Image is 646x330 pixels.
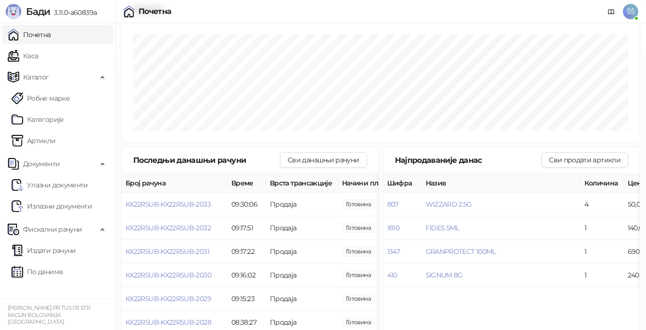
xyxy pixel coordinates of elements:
[8,46,38,66] a: Каса
[541,152,628,168] button: Сви продати артикли
[12,241,76,260] a: Издати рачуни
[604,4,619,19] a: Документација
[26,6,50,17] span: Бади
[8,25,51,44] a: Почетна
[12,89,70,108] a: Робне марке
[126,318,211,327] button: KX22R5UB-KX22R5UB-2028
[266,216,338,240] td: Продаја
[266,193,338,216] td: Продаја
[426,271,463,279] button: SIGNUM 8G
[383,174,422,193] th: Шифра
[623,4,638,19] span: ŠŠ
[228,193,266,216] td: 09:30:06
[228,287,266,311] td: 09:15:23
[387,200,399,209] button: 807
[23,154,60,173] span: Документи
[266,174,338,193] th: Врста трансакције
[133,154,280,166] div: Последњи данашњи рачуни
[12,110,64,129] a: Категорије
[342,223,375,233] span: 50,00
[228,240,266,264] td: 09:17:22
[228,216,266,240] td: 09:17:51
[581,193,624,216] td: 4
[266,240,338,264] td: Продаја
[342,270,375,280] span: 50,00
[228,174,266,193] th: Време
[342,246,375,257] span: 50,00
[6,4,21,19] img: Logo
[12,197,92,216] a: Излазни документи
[126,200,211,209] button: KX22R5UB-KX22R5UB-2033
[581,240,624,264] td: 1
[8,304,90,325] small: [PERSON_NAME] PR TUS 011 STR RACUN BOLOVANJA [GEOGRAPHIC_DATA]
[426,247,496,256] button: GRANPROTECT 100ML
[266,287,338,311] td: Продаја
[228,264,266,287] td: 09:16:02
[387,224,399,232] button: 1810
[387,247,400,256] button: 1347
[12,262,63,281] a: По данима
[342,199,375,210] span: 50,00
[426,224,459,232] button: FIDES 5ML
[126,224,211,232] button: KX22R5UB-KX22R5UB-2032
[581,174,624,193] th: Количина
[581,216,624,240] td: 1
[280,152,367,168] button: Сви данашњи рачуни
[23,220,82,239] span: Фискални рачуни
[12,175,88,195] a: Ulazni dokumentiУлазни документи
[342,293,375,304] span: 380,00
[266,264,338,287] td: Продаја
[342,317,375,328] span: 690,00
[126,271,211,279] button: KX22R5UB-KX22R5UB-2030
[395,154,542,166] div: Најпродаваније данас
[126,247,209,256] button: KX22R5UB-KX22R5UB-2031
[387,271,397,279] button: 410
[122,174,228,193] th: Број рачуна
[338,174,434,193] th: Начини плаћања
[50,8,97,17] span: 3.11.0-a60839a
[139,8,172,15] div: Почетна
[23,67,49,87] span: Каталог
[426,200,472,209] button: WIZZARD 2.5G
[126,294,211,303] button: KX22R5UB-KX22R5UB-2029
[581,264,624,287] td: 1
[422,174,581,193] th: Назив
[12,131,56,150] a: ArtikliАртикли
